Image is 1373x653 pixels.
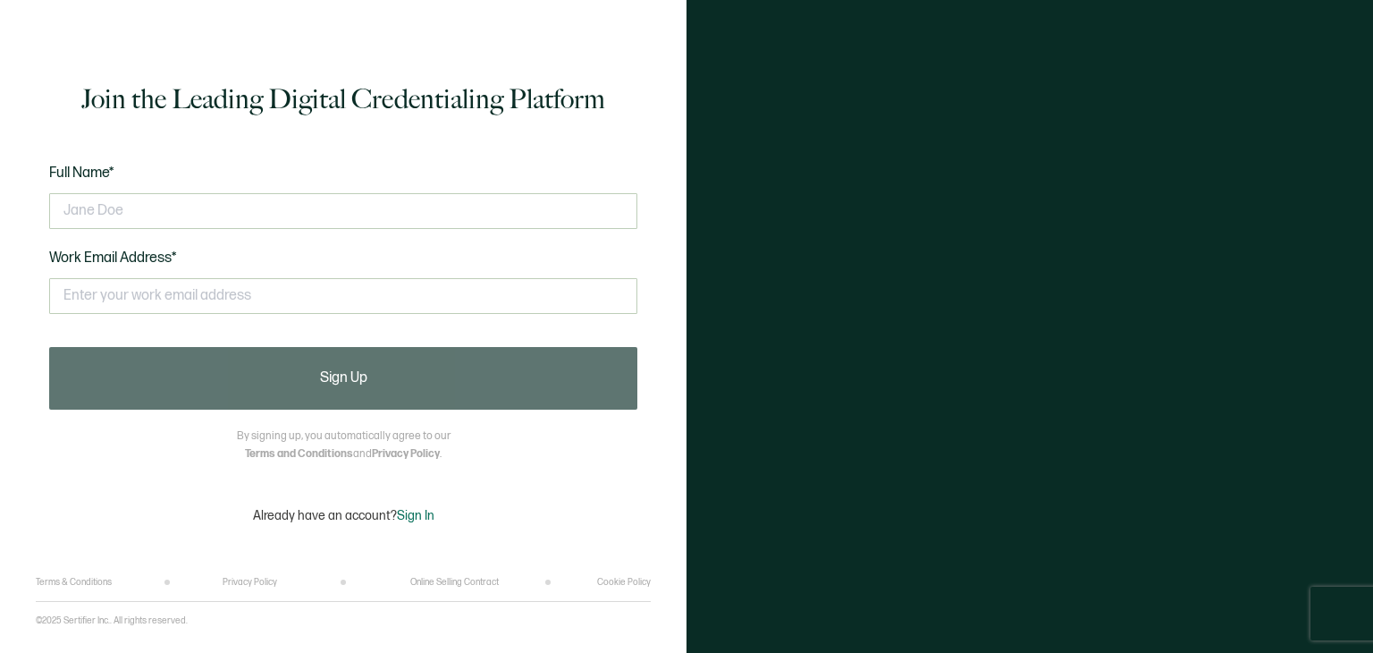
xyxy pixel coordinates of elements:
[81,81,605,117] h1: Join the Leading Digital Credentialing Platform
[36,615,188,626] p: ©2025 Sertifier Inc.. All rights reserved.
[397,508,434,523] span: Sign In
[372,447,440,461] a: Privacy Policy
[597,577,651,588] a: Cookie Policy
[253,508,434,523] p: Already have an account?
[49,347,637,410] button: Sign Up
[245,447,353,461] a: Terms and Conditions
[49,250,177,267] span: Work Email Address*
[49,165,114,182] span: Full Name*
[237,428,451,463] p: By signing up, you automatically agree to our and .
[320,371,367,386] span: Sign Up
[223,577,277,588] a: Privacy Policy
[410,577,499,588] a: Online Selling Contract
[49,278,637,314] input: Enter your work email address
[49,193,637,229] input: Jane Doe
[36,577,112,588] a: Terms & Conditions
